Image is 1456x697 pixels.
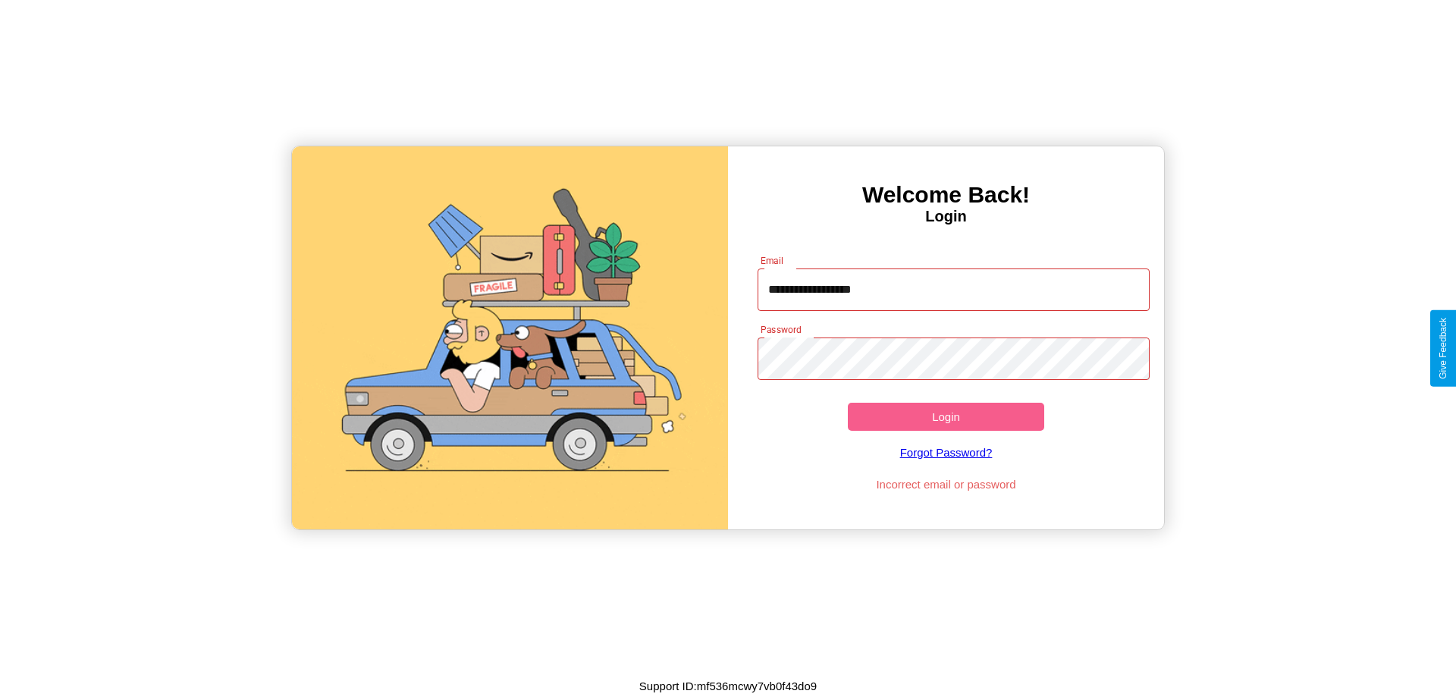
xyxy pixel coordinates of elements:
[728,208,1164,225] h4: Login
[1438,318,1448,379] div: Give Feedback
[848,403,1044,431] button: Login
[292,146,728,529] img: gif
[750,474,1143,494] p: Incorrect email or password
[750,431,1143,474] a: Forgot Password?
[639,676,817,696] p: Support ID: mf536mcwy7vb0f43do9
[761,254,784,267] label: Email
[728,182,1164,208] h3: Welcome Back!
[761,323,801,336] label: Password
